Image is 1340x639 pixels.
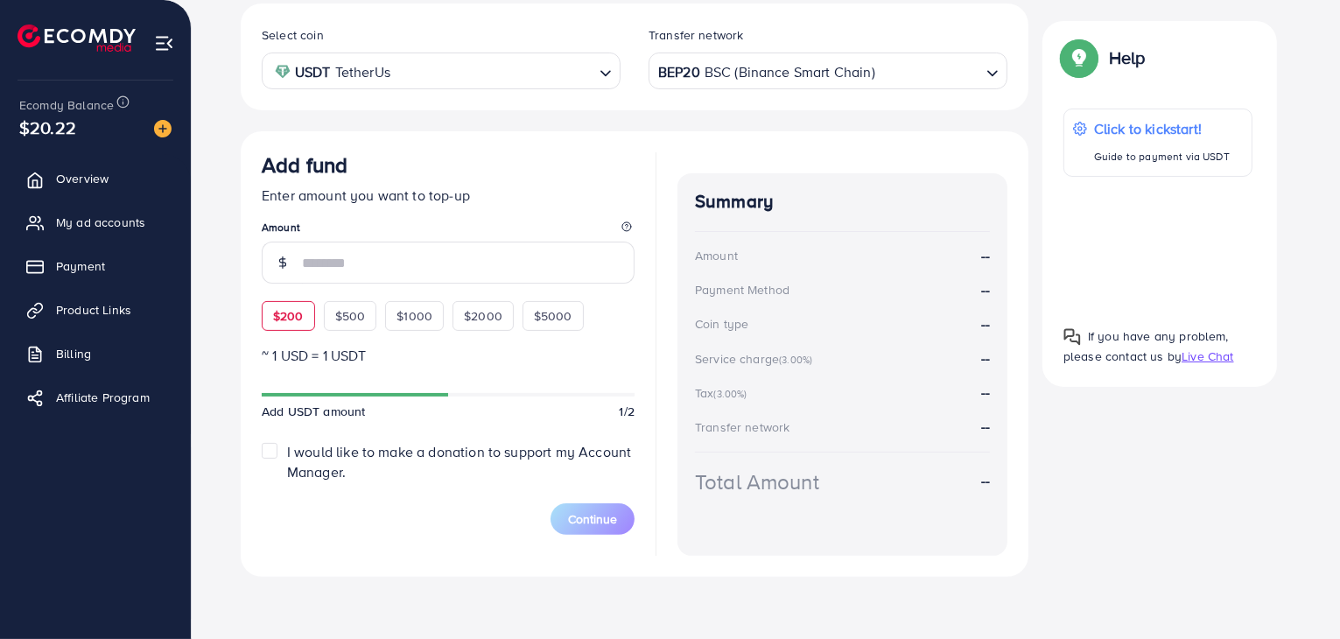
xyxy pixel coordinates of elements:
[713,387,747,401] small: (3.00%)
[13,249,178,284] a: Payment
[13,161,178,196] a: Overview
[154,33,174,53] img: menu
[658,60,700,85] strong: BEP20
[981,417,990,436] strong: --
[18,25,136,52] img: logo
[287,442,631,481] span: I would like to make a donation to support my Account Manager.
[705,60,875,85] span: BSC (Binance Smart Chain)
[1182,348,1233,365] span: Live Chat
[1063,328,1081,346] img: Popup guide
[649,53,1007,88] div: Search for option
[262,26,324,44] label: Select coin
[273,307,304,325] span: $200
[396,58,593,85] input: Search for option
[1094,146,1230,167] p: Guide to payment via USDT
[13,336,178,371] a: Billing
[695,281,789,298] div: Payment Method
[262,185,635,206] p: Enter amount you want to top-up
[262,152,347,178] h3: Add fund
[1266,560,1327,626] iframe: Chat
[981,280,990,300] strong: --
[262,403,365,420] span: Add USDT amount
[877,58,979,85] input: Search for option
[649,26,744,44] label: Transfer network
[56,214,145,231] span: My ad accounts
[695,384,753,402] div: Tax
[13,292,178,327] a: Product Links
[779,353,812,367] small: (3.00%)
[262,345,635,366] p: ~ 1 USD = 1 USDT
[1109,47,1146,68] p: Help
[568,510,617,528] span: Continue
[56,170,109,187] span: Overview
[695,350,817,368] div: Service charge
[19,115,76,140] span: $20.22
[981,383,990,402] strong: --
[981,348,990,368] strong: --
[981,471,990,491] strong: --
[275,64,291,80] img: coin
[1094,118,1230,139] p: Click to kickstart!
[695,191,990,213] h4: Summary
[262,53,621,88] div: Search for option
[981,314,990,334] strong: --
[695,315,748,333] div: Coin type
[295,60,331,85] strong: USDT
[262,220,635,242] legend: Amount
[534,307,572,325] span: $5000
[56,257,105,275] span: Payment
[1063,327,1229,365] span: If you have any problem, please contact us by
[56,389,150,406] span: Affiliate Program
[56,345,91,362] span: Billing
[695,467,819,497] div: Total Amount
[335,60,390,85] span: TetherUs
[56,301,131,319] span: Product Links
[695,418,790,436] div: Transfer network
[620,403,635,420] span: 1/2
[981,246,990,266] strong: --
[551,503,635,535] button: Continue
[13,205,178,240] a: My ad accounts
[19,96,114,114] span: Ecomdy Balance
[13,380,178,415] a: Affiliate Program
[464,307,502,325] span: $2000
[154,120,172,137] img: image
[396,307,432,325] span: $1000
[335,307,366,325] span: $500
[1063,42,1095,74] img: Popup guide
[695,247,738,264] div: Amount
